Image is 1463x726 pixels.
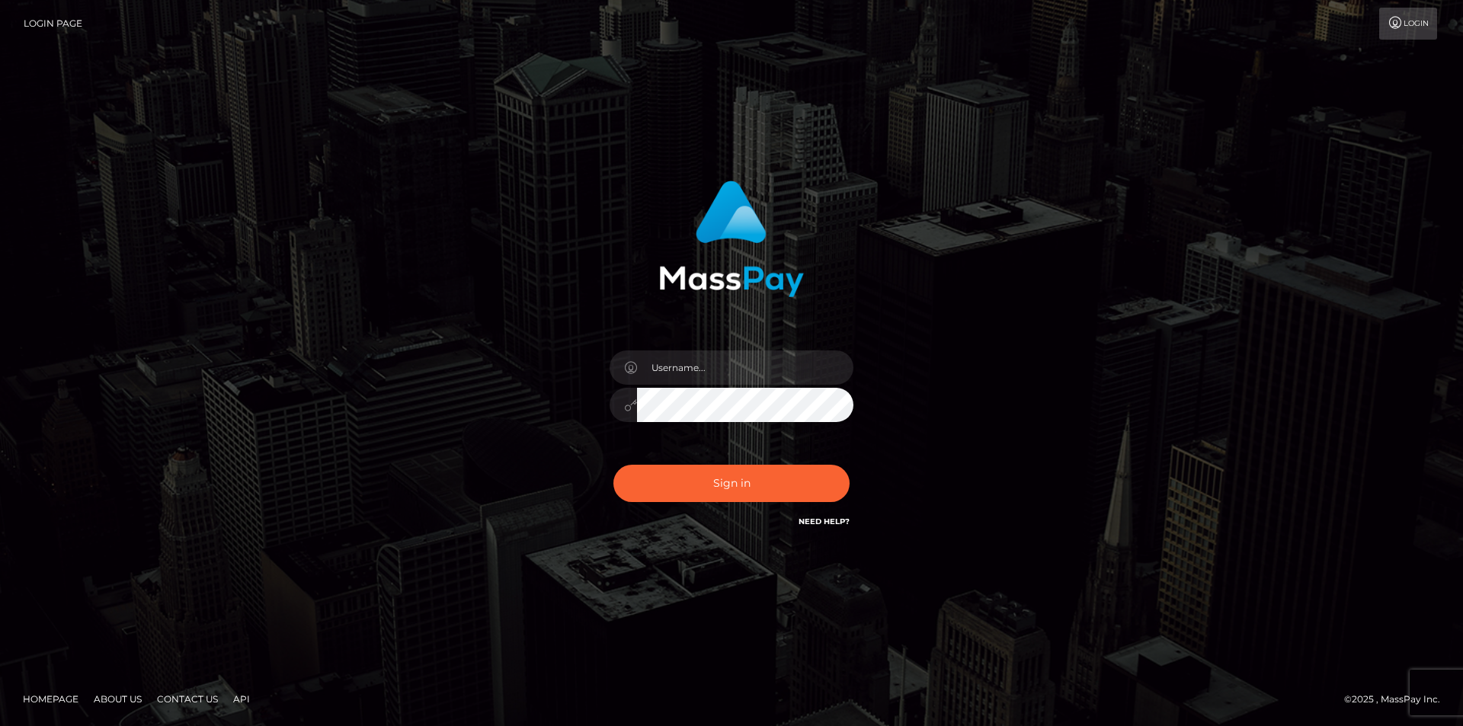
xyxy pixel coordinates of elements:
[17,687,85,711] a: Homepage
[24,8,82,40] a: Login Page
[659,181,804,297] img: MassPay Login
[613,465,850,502] button: Sign in
[88,687,148,711] a: About Us
[799,517,850,526] a: Need Help?
[1344,691,1452,708] div: © 2025 , MassPay Inc.
[227,687,256,711] a: API
[151,687,224,711] a: Contact Us
[1379,8,1437,40] a: Login
[637,350,853,385] input: Username...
